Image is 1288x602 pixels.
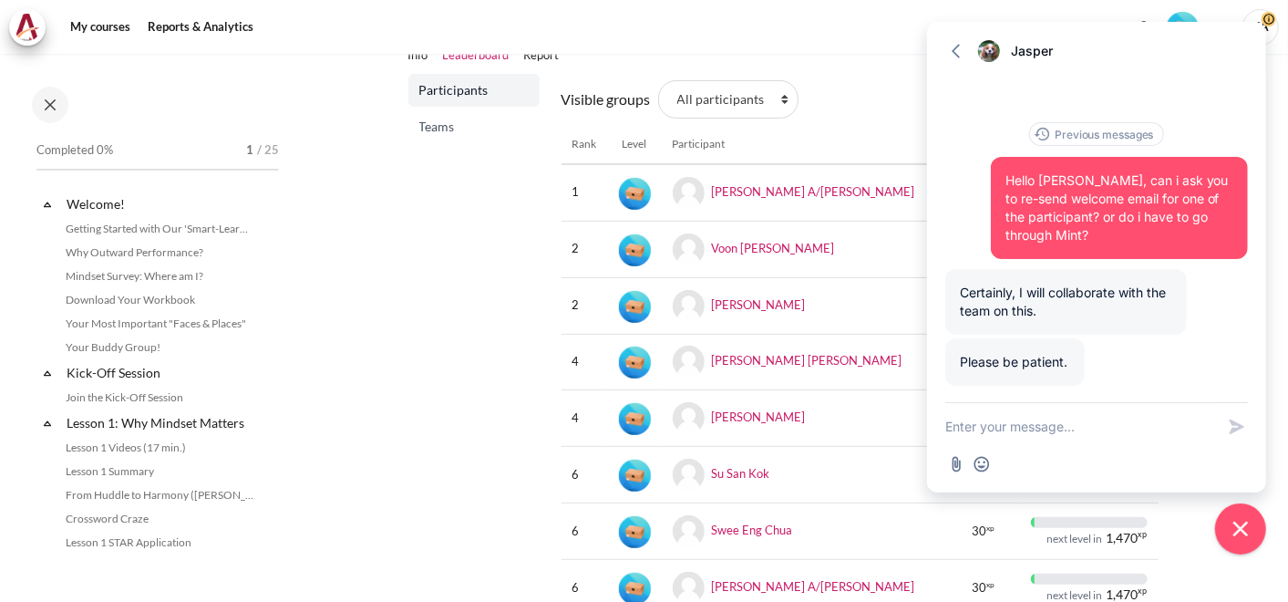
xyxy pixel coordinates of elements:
[712,579,915,594] a: [PERSON_NAME] A/[PERSON_NAME]
[619,516,651,548] img: Level #1
[64,360,259,385] a: Kick-Off Session
[712,466,770,481] a: Su San Kok
[972,523,986,541] span: 30
[619,233,651,266] div: Level #1
[60,289,259,311] a: Download Your Workbook
[1139,588,1148,594] span: xp
[712,183,915,198] a: [PERSON_NAME] A/[PERSON_NAME]
[38,414,57,432] span: Collapse
[38,364,57,382] span: Collapse
[524,47,560,65] a: Report
[60,242,259,264] a: Why Outward Performance?
[562,334,608,390] td: 4
[38,195,57,213] span: Collapse
[562,503,608,560] td: 6
[712,353,902,368] a: [PERSON_NAME] [PERSON_NAME]
[60,265,259,287] a: Mindset Survey: Where am I?
[36,141,113,160] span: Completed 0%
[619,178,651,210] img: Level #1
[619,176,651,210] div: Level #1
[246,141,253,160] span: 1
[712,240,835,254] a: Voon [PERSON_NAME]
[619,234,651,266] img: Level #1
[562,390,608,447] td: 4
[562,164,608,221] td: 1
[986,583,994,587] span: xp
[64,410,259,435] a: Lesson 1: Why Mindset Matters
[619,347,651,379] img: Level #1
[60,387,259,409] a: Join the Kick-Off Session
[1159,10,1206,44] a: Level #1
[712,523,793,537] a: Swee Eng Chua
[619,458,651,492] div: Level #1
[712,296,806,311] a: [PERSON_NAME]
[608,125,662,164] th: Level
[419,118,532,136] span: Teams
[257,141,279,160] span: / 25
[1242,9,1279,46] span: KA
[60,461,259,483] a: Lesson 1 Summary
[64,192,259,216] a: Welcome!
[1107,532,1139,545] span: 1,470
[60,337,259,358] a: Your Buddy Group!
[619,346,651,379] div: Level #1
[1167,10,1199,44] div: Level #1
[619,401,651,435] div: Level #1
[15,14,40,41] img: Architeck
[9,9,55,46] a: Architeck Architeck
[986,526,994,531] span: xp
[619,460,651,492] img: Level #1
[1139,532,1148,537] span: xp
[60,508,259,530] a: Crossword Craze
[562,277,608,334] td: 2
[1047,532,1103,546] div: next level in
[1107,588,1139,601] span: 1,470
[408,110,540,143] a: Teams
[619,403,651,435] img: Level #1
[419,81,532,99] span: Participants
[1167,12,1199,44] img: Level #1
[60,313,259,335] a: Your Most Important "Faces & Places"
[1242,9,1279,46] a: User menu
[562,221,608,277] td: 2
[443,47,510,65] a: Leaderboard
[1130,14,1158,41] div: Show notification window with no new notifications
[408,47,428,65] a: Info
[972,579,986,597] span: 30
[619,514,651,548] div: Level #1
[64,9,137,46] a: My courses
[619,291,651,323] img: Level #1
[1208,14,1235,41] button: Languages
[562,125,608,164] th: Rank
[60,484,259,506] a: From Huddle to Harmony ([PERSON_NAME]'s Story)
[619,289,651,323] div: Level #1
[60,437,259,459] a: Lesson 1 Videos (17 min.)
[562,447,608,503] td: 6
[60,532,259,554] a: Lesson 1 STAR Application
[408,74,540,107] a: Participants
[562,88,651,110] label: Visible groups
[662,125,962,164] th: Participant
[60,218,259,240] a: Getting Started with Our 'Smart-Learning' Platform
[36,138,279,189] a: Completed 0% 1 / 25
[712,410,806,424] a: [PERSON_NAME]
[141,9,260,46] a: Reports & Analytics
